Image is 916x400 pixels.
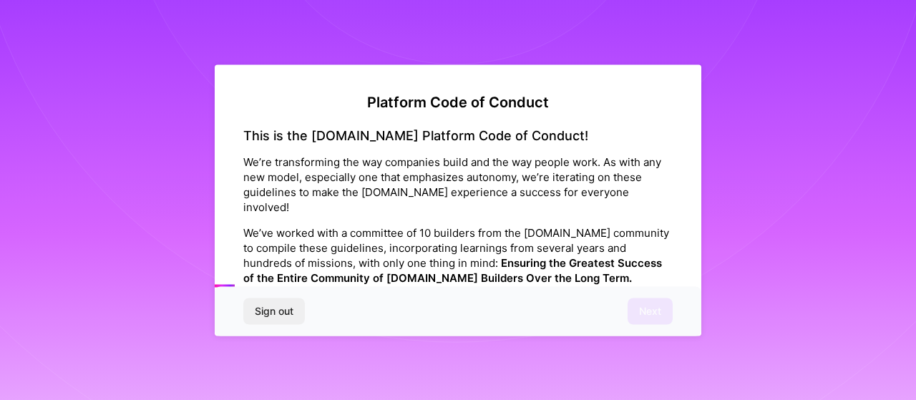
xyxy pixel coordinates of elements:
h4: This is the [DOMAIN_NAME] Platform Code of Conduct! [243,127,673,143]
h2: Platform Code of Conduct [243,93,673,110]
p: We’re transforming the way companies build and the way people work. As with any new model, especi... [243,155,673,215]
p: We’ve worked with a committee of 10 builders from the [DOMAIN_NAME] community to compile these gu... [243,225,673,286]
button: Sign out [243,298,305,324]
span: Sign out [255,304,293,318]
